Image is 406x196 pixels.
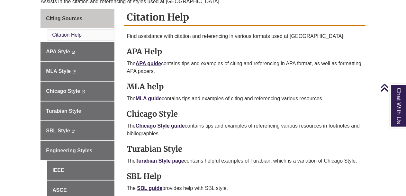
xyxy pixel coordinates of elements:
[127,157,363,165] p: The contains helpful examples of Turabian, which is a variation of Chicago Style.
[41,82,114,101] a: Chicago Style
[46,49,70,54] span: APA Style
[71,51,75,54] i: This link opens in a new window
[127,144,182,154] strong: Turabian Style
[127,122,363,138] p: The contains tips and examples of referencing various resources in footnotes and bibliographies.
[41,141,114,160] a: Engineering Styles
[46,108,81,114] span: Turabian Style
[136,123,185,129] a: Chicago Style guide
[46,148,92,153] span: Engineering Styles
[71,130,75,133] i: This link opens in a new window
[41,102,114,121] a: Turabian Style
[136,61,161,66] a: APA guide
[46,68,71,74] span: MLA Style
[127,184,363,192] p: The provides help with SBL style.
[136,158,184,164] a: Turabian Style page
[46,16,82,21] span: Citing Sources
[52,32,82,38] a: Citation Help
[46,128,70,133] span: SBL Style
[137,185,162,191] a: SBL guide
[127,32,363,40] p: Find assistance with citation and referencing in various formats used at [GEOGRAPHIC_DATA]:
[127,60,363,75] p: The contains tips and examples of citing and referencing in APA format, as well as formatting APA...
[127,47,162,57] strong: APA Help
[41,62,114,81] a: MLA Style
[72,70,76,73] i: This link opens in a new window
[47,161,114,180] a: IEEE
[41,121,114,140] a: SBL Style
[41,9,114,28] a: Citing Sources
[127,109,178,119] strong: Chicago Style
[127,95,363,102] p: The contains tips and examples of citing and referencing various resources.
[46,88,80,94] span: Chicago Style
[136,96,162,101] a: MLA guide
[380,83,404,92] a: Back to Top
[82,90,85,93] i: This link opens in a new window
[127,171,161,181] strong: SBL Help
[127,82,164,92] strong: MLA help
[124,9,365,26] h2: Citation Help
[41,42,114,61] a: APA Style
